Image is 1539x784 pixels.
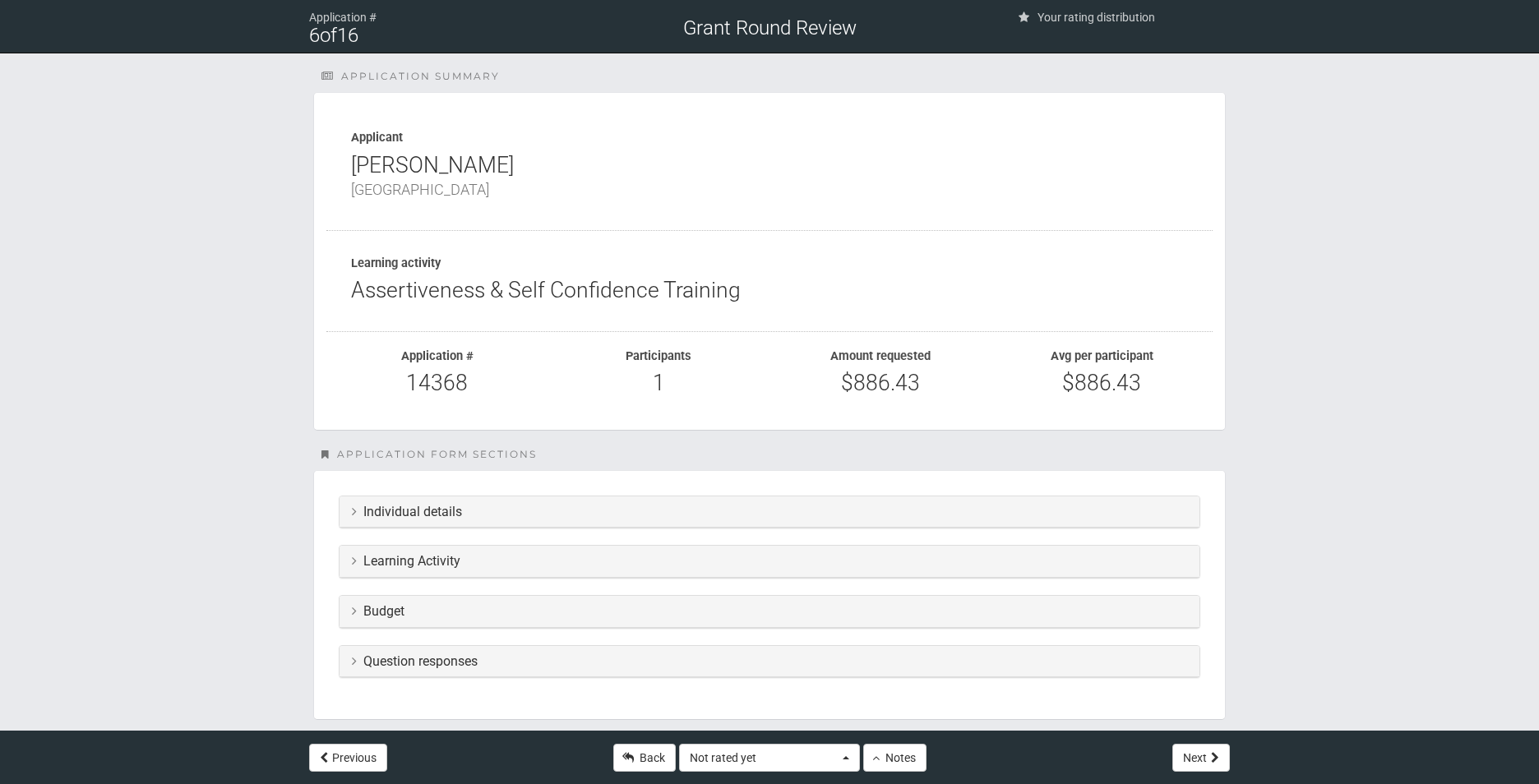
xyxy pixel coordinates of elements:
[339,371,536,395] div: 14368
[613,744,676,772] a: Back
[321,69,1226,84] div: Application summary
[1004,371,1201,395] div: $886.43
[351,256,1188,270] div: Learning activity
[351,178,1188,201] div: [GEOGRAPHIC_DATA]
[351,130,1188,145] div: Applicant
[351,154,1188,201] div: [PERSON_NAME]
[339,348,536,363] div: Application #
[352,505,1187,519] h3: Individual details
[1172,744,1230,772] button: Next
[309,10,523,21] div: Application #
[782,348,979,363] div: Amount requested
[690,749,839,766] span: Not rated yet
[352,654,1187,669] h3: Question responses
[309,744,387,772] button: Previous
[1004,348,1201,363] div: Avg per participant
[321,447,1226,462] div: Application form sections
[782,371,979,395] div: $886.43
[679,744,860,772] button: Not rated yet
[351,279,1188,302] div: Assertiveness & Self Confidence Training
[352,604,1187,619] h3: Budget
[863,744,927,772] button: Notes
[352,554,1187,569] h3: Learning Activity
[1016,10,1230,21] div: Your rating distribution
[309,28,523,43] div: of
[561,371,758,395] div: 1
[337,24,358,47] span: 16
[309,24,320,47] span: 6
[561,348,758,363] div: Participants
